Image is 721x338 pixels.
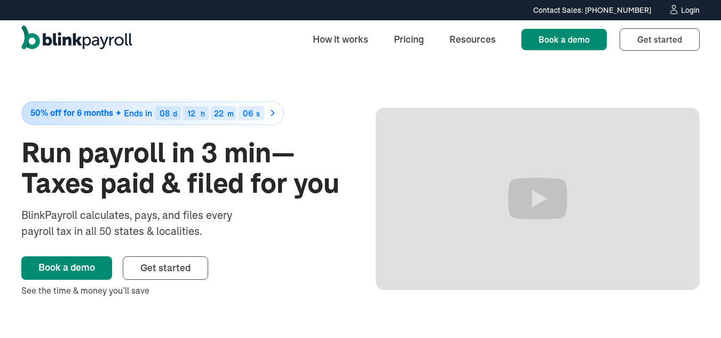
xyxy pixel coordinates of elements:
h1: Run payroll in 3 min—Taxes paid & filed for you [21,138,346,199]
div: Contact Sales: [PHONE_NUMBER] [533,5,651,16]
div: Login [681,6,700,14]
a: Resources [441,28,504,51]
span: Get started [637,34,682,45]
a: How it works [304,28,377,51]
span: 12 [187,108,195,119]
div: s [256,110,260,117]
iframe: Run Payroll in 3 min with BlinkPayroll [376,108,700,290]
span: 50% off for 6 months [30,108,113,117]
a: home [21,26,132,53]
span: Book a demo [538,34,590,45]
div: BlinkPayroll calculates, pays, and files every payroll tax in all 50 states & localities. [21,207,260,239]
span: Get started [140,262,191,274]
a: Get started [123,256,208,280]
span: Ends in [124,108,152,119]
a: Login [668,4,700,16]
a: Pricing [385,28,432,51]
span: 22 [214,108,224,119]
div: h [201,110,205,117]
a: Book a demo [21,256,112,280]
div: See the time & money you’ll save [21,284,346,297]
span: 06 [243,108,253,119]
span: 08 [160,108,170,119]
div: m [227,110,234,117]
div: d [173,110,177,117]
a: Book a demo [521,29,607,50]
a: 50% off for 6 monthsEnds in08d12h22m06s [21,101,346,125]
a: Get started [620,28,700,51]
